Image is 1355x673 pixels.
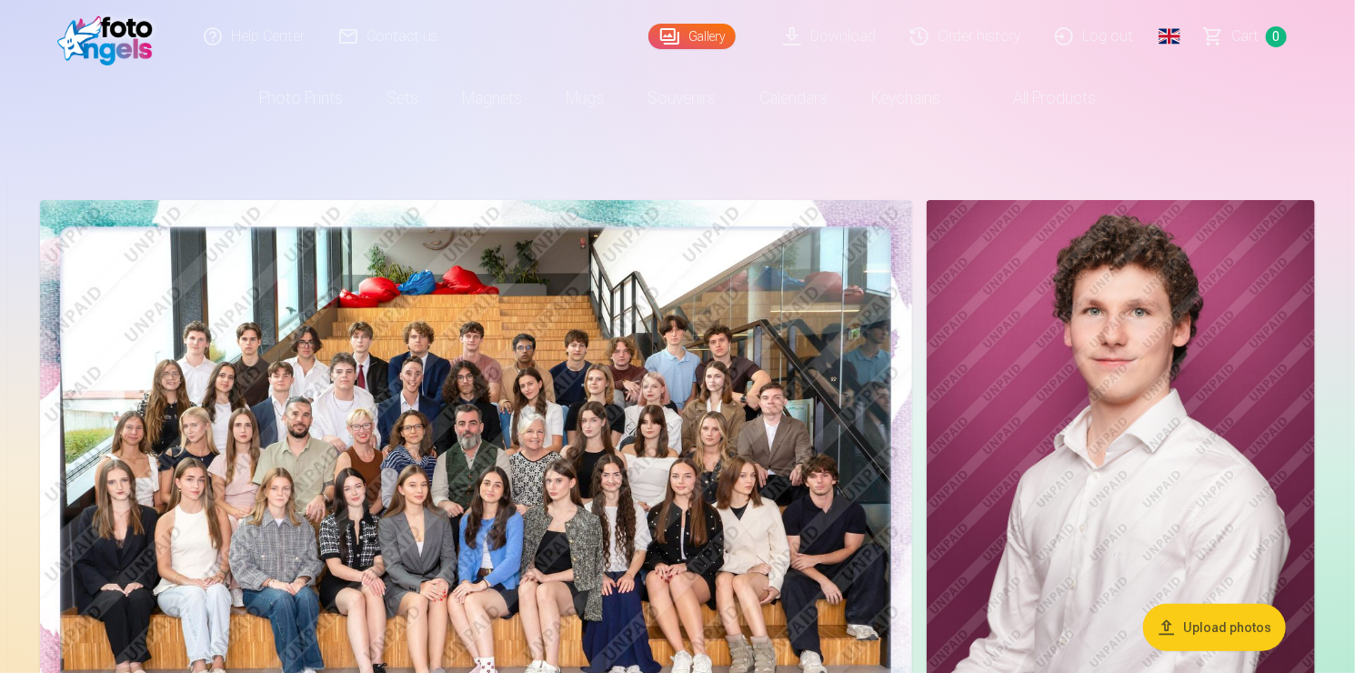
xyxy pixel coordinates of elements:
[738,73,849,124] a: Calendars
[365,73,440,124] a: Sets
[626,73,738,124] a: Souvenirs
[237,73,365,124] a: Photo prints
[1143,604,1286,651] button: Upload photos
[648,24,736,49] a: Gallery
[1231,25,1259,47] span: Сart
[962,73,1118,124] a: All products
[1266,26,1287,47] span: 0
[849,73,962,124] a: Keychains
[544,73,626,124] a: Mugs
[440,73,544,124] a: Magnets
[57,7,162,65] img: /fa1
